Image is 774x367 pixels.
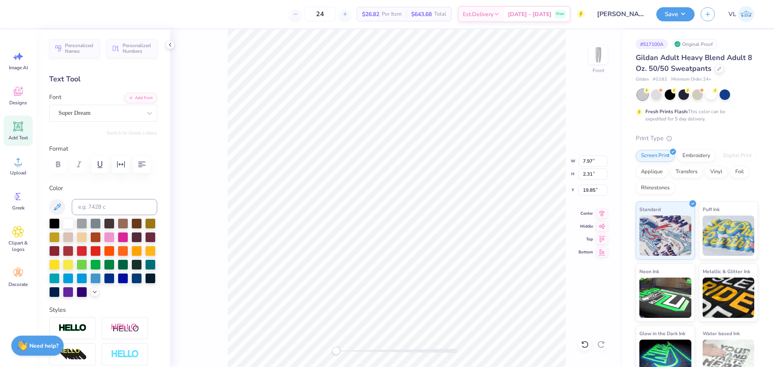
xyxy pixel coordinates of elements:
[111,323,139,333] img: Shadow
[636,150,675,162] div: Screen Print
[728,10,736,19] span: VL
[703,267,750,276] span: Metallic & Glitter Ink
[703,278,755,318] img: Metallic & Glitter Ink
[590,47,606,63] img: Front
[65,43,95,54] span: Personalized Names
[362,10,379,19] span: $26.82
[730,166,749,178] div: Foil
[332,347,340,355] div: Accessibility label
[411,10,432,19] span: $643.68
[124,93,157,103] button: Add Font
[636,53,752,73] span: Gildan Adult Heavy Blend Adult 8 Oz. 50/50 Sweatpants
[578,210,593,217] span: Center
[593,67,604,74] div: Front
[29,342,58,350] strong: Need help?
[718,150,757,162] div: Digital Print
[508,10,551,19] span: [DATE] - [DATE]
[10,170,26,176] span: Upload
[670,166,703,178] div: Transfers
[639,329,685,338] span: Glow in the Dark Ink
[556,11,564,17] span: Free
[107,130,157,136] button: Switch to Greek Letters
[49,39,100,58] button: Personalized Names
[111,350,139,359] img: Negative Space
[672,39,717,49] div: Original Proof
[653,76,667,83] span: # G182
[49,184,157,193] label: Color
[5,240,31,253] span: Clipart & logos
[58,348,87,361] img: 3D Illusion
[591,6,650,22] input: Untitled Design
[382,10,402,19] span: Per Item
[636,182,675,194] div: Rhinestones
[677,150,716,162] div: Embroidery
[578,236,593,243] span: Top
[703,329,740,338] span: Water based Ink
[645,108,745,122] div: This color can be expedited for 5 day delivery.
[725,6,758,22] a: VL
[49,93,61,102] label: Font
[639,267,659,276] span: Neon Ink
[636,134,758,143] div: Print Type
[463,10,493,19] span: Est. Delivery
[639,205,661,214] span: Standard
[123,43,152,54] span: Personalized Numbers
[304,7,336,21] input: – –
[49,74,157,85] div: Text Tool
[639,216,691,256] img: Standard
[9,100,27,106] span: Designs
[434,10,446,19] span: Total
[645,108,688,115] strong: Fresh Prints Flash:
[703,216,755,256] img: Puff Ink
[107,39,157,58] button: Personalized Numbers
[738,6,754,22] img: Vincent Lloyd Laurel
[671,76,712,83] span: Minimum Order: 24 +
[72,199,157,215] input: e.g. 7428 c
[49,305,66,315] label: Styles
[656,7,695,21] button: Save
[636,76,649,83] span: Gildan
[578,249,593,255] span: Bottom
[8,281,28,288] span: Decorate
[9,64,28,71] span: Image AI
[639,278,691,318] img: Neon Ink
[49,144,157,153] label: Format
[578,223,593,230] span: Middle
[8,135,28,141] span: Add Text
[636,39,668,49] div: # 517100A
[12,205,25,211] span: Greek
[703,205,720,214] span: Puff Ink
[705,166,728,178] div: Vinyl
[636,166,668,178] div: Applique
[58,323,87,333] img: Stroke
